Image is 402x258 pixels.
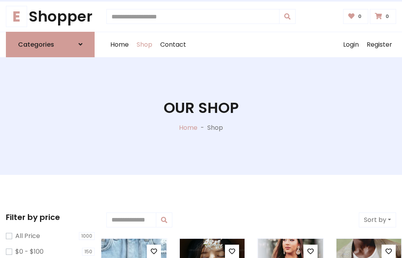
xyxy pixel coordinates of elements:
[356,13,364,20] span: 0
[370,9,396,24] a: 0
[82,248,95,256] span: 150
[15,247,44,256] label: $0 - $100
[6,6,27,27] span: E
[6,213,95,222] h5: Filter by price
[6,8,95,25] a: EShopper
[6,8,95,25] h1: Shopper
[179,123,197,132] a: Home
[156,32,190,57] a: Contact
[15,231,40,241] label: All Price
[343,9,369,24] a: 0
[164,99,239,117] h1: Our Shop
[359,213,396,227] button: Sort by
[133,32,156,57] a: Shop
[18,41,54,48] h6: Categories
[363,32,396,57] a: Register
[339,32,363,57] a: Login
[207,123,223,133] p: Shop
[197,123,207,133] p: -
[79,232,95,240] span: 1000
[106,32,133,57] a: Home
[6,32,95,57] a: Categories
[384,13,391,20] span: 0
